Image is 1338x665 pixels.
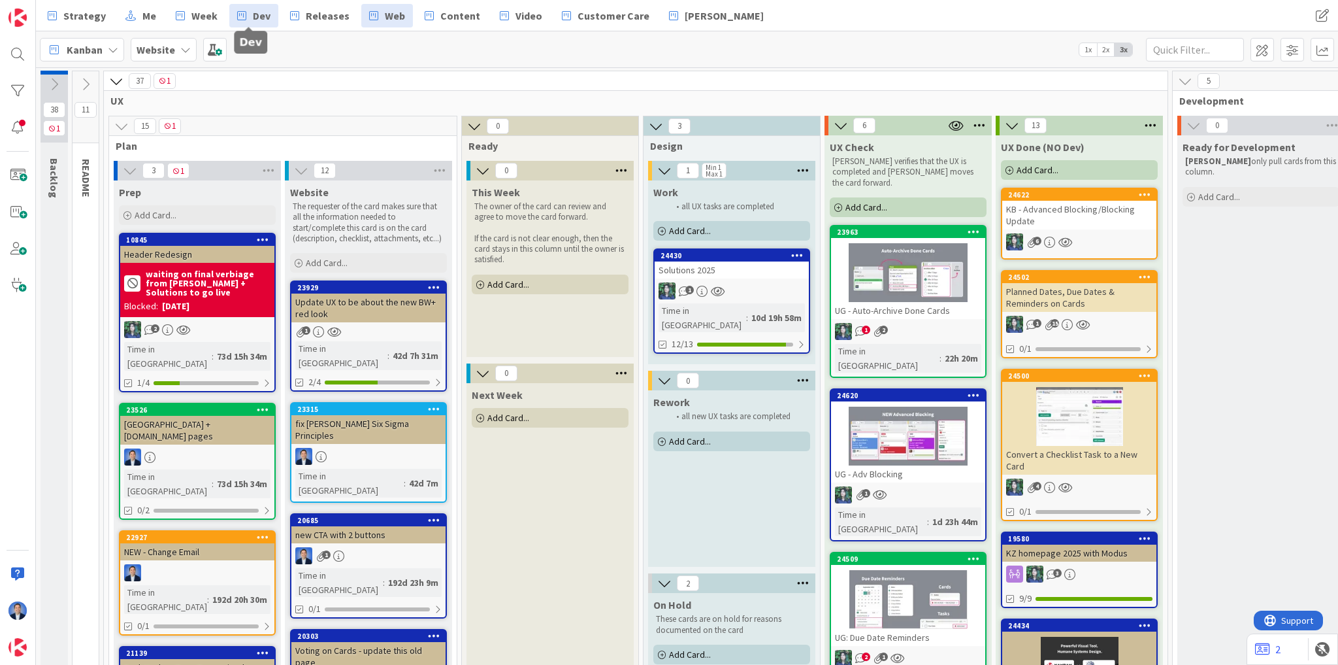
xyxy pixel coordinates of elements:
[137,43,175,56] b: Website
[831,302,985,319] div: UG - Auto-Archive Done Cards
[1006,479,1023,496] img: CR
[927,515,929,529] span: :
[119,233,276,392] a: 10845Header Redesignwaiting on final verbiage from [PERSON_NAME] + Solutions to go liveBlocked:[D...
[1002,189,1156,201] div: 24622
[669,411,808,422] li: all new UX tasks are completed
[1198,191,1240,203] span: Add Card...
[879,326,888,334] span: 2
[1019,505,1032,519] span: 0/1
[830,141,874,154] span: UX Check
[290,402,447,503] a: 23315fix [PERSON_NAME] Six Sigma PrinciplesDPTime in [GEOGRAPHIC_DATA]:42d 7m
[142,8,156,24] span: Me
[653,248,810,354] a: 24430Solutions 2025CRTime in [GEOGRAPHIC_DATA]:10d 19h 58m12/13
[1008,371,1156,381] div: 24500
[239,36,262,48] h5: Dev
[746,311,748,325] span: :
[1053,569,1062,577] span: 3
[142,163,165,179] span: 3
[126,235,274,245] div: 10845
[253,8,270,24] span: Dev
[291,294,446,322] div: Update UX to be about the new BW+ red look
[830,388,987,541] a: 24620UG - Adv BlockingCRTime in [GEOGRAPHIC_DATA]:1d 23h 44m
[291,448,446,465] div: DP
[659,303,746,332] div: Time in [GEOGRAPHIC_DATA]
[1002,533,1156,545] div: 19580
[291,403,446,415] div: 23315
[159,118,181,134] span: 1
[661,251,809,260] div: 24430
[1002,271,1156,312] div: 24502Planned Dates, Due Dates & Reminders on Cards
[653,598,691,611] span: On Hold
[1033,237,1041,245] span: 6
[831,553,985,565] div: 24509
[291,282,446,322] div: 23929Update UX to be about the new BW+ red look
[1051,319,1059,328] span: 15
[1002,233,1156,250] div: CR
[67,42,103,58] span: Kanban
[1146,38,1244,61] input: Quick Filter...
[515,8,542,24] span: Video
[1002,620,1156,632] div: 24434
[120,543,274,560] div: NEW - Change Email
[656,614,808,636] p: These cards are on hold for reasons documented on the card
[314,163,336,179] span: 12
[8,9,27,27] img: Visit kanbanzone.com
[939,351,941,366] span: :
[685,8,764,24] span: [PERSON_NAME]
[291,282,446,294] div: 23929
[1002,316,1156,333] div: CR
[653,396,690,409] span: Rework
[1002,566,1156,583] div: CR
[1002,201,1156,230] div: KB - Advanced Blocking/Blocking Update
[1008,273,1156,282] div: 24502
[119,186,141,199] span: Prep
[126,649,274,658] div: 21139
[659,282,676,299] img: CR
[191,8,218,24] span: Week
[209,592,270,607] div: 192d 20h 30m
[835,323,852,340] img: CR
[135,209,176,221] span: Add Card...
[126,533,274,542] div: 22927
[831,466,985,483] div: UG - Adv Blocking
[120,234,274,263] div: 10845Header Redesign
[291,630,446,642] div: 20303
[291,526,446,543] div: new CTA with 2 buttons
[672,337,693,351] span: 12/13
[120,321,274,338] div: CR
[154,73,176,89] span: 1
[63,8,106,24] span: Strategy
[124,469,212,498] div: Time in [GEOGRAPHIC_DATA]
[291,515,446,543] div: 20685new CTA with 2 buttons
[124,449,141,466] img: DP
[110,94,1151,107] span: UX
[1001,188,1158,260] a: 24622KB - Advanced Blocking/Blocking UpdateCR
[677,163,699,179] span: 1
[385,8,405,24] span: Web
[291,515,446,526] div: 20685
[495,366,517,381] span: 0
[837,228,985,237] div: 23963
[862,489,870,498] span: 1
[43,102,65,118] span: 38
[43,120,65,136] span: 1
[487,412,529,424] span: Add Card...
[308,602,321,616] span: 0/1
[941,351,981,366] div: 22h 20m
[212,349,214,364] span: :
[120,404,274,416] div: 23526
[1198,73,1220,89] span: 5
[146,269,270,297] b: waiting on final verbiage from [PERSON_NAME] + Solutions to go live
[668,118,691,134] span: 3
[1006,233,1023,250] img: CR
[831,226,985,238] div: 23963
[295,448,312,465] img: DP
[120,647,274,659] div: 21139
[1033,319,1041,328] span: 1
[669,225,711,237] span: Add Card...
[214,349,270,364] div: 73d 15h 34m
[1017,164,1058,176] span: Add Card...
[655,250,809,279] div: 24430Solutions 2025
[1002,271,1156,283] div: 24502
[297,405,446,414] div: 23315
